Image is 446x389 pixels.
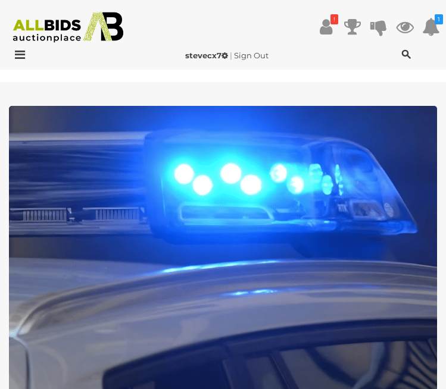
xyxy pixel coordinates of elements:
a: stevecx7 [185,51,230,60]
a: Sign Out [234,51,269,60]
i: 1 [435,14,443,24]
i: ! [330,14,338,24]
a: ! [317,16,335,37]
img: Allbids.com.au [7,12,130,43]
a: 1 [422,16,440,37]
strong: stevecx7 [185,51,228,60]
span: | [230,51,232,60]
